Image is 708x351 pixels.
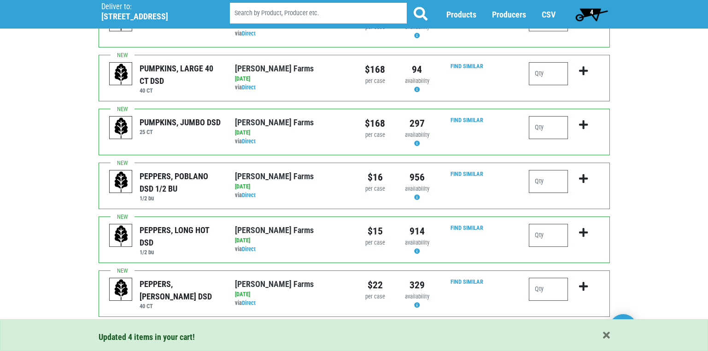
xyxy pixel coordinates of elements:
div: via [235,137,347,146]
div: PUMPKINS, JUMBO DSD [140,116,221,129]
a: Find Similar [451,117,483,123]
a: Direct [242,30,256,37]
a: Producers [492,10,526,19]
span: availability [405,131,429,138]
div: 956 [403,170,431,185]
a: Direct [242,299,256,306]
div: $168 [361,62,389,77]
div: [DATE] [235,182,347,191]
a: Find Similar [451,63,483,70]
a: Products [446,10,476,19]
div: PEPPERS, [PERSON_NAME] DSD [140,278,221,303]
input: Qty [529,170,568,193]
div: $15 [361,224,389,239]
a: [PERSON_NAME] Farms [235,64,314,73]
div: PEPPERS, LONG HOT DSD [140,224,221,249]
a: [PERSON_NAME] Farms [235,225,314,235]
a: Direct [242,138,256,145]
img: placeholder-variety-43d6402dacf2d531de610a020419775a.svg [110,224,133,247]
div: per case [361,77,389,86]
div: Updated 4 items in your cart! [99,331,610,343]
span: 4 [590,8,593,16]
div: [DATE] [235,290,347,299]
div: 297 [403,116,431,131]
div: via [235,83,347,92]
h6: 1/2 bu [140,195,221,202]
input: Qty [529,116,568,139]
a: [PERSON_NAME] Farms [235,171,314,181]
div: [DATE] [235,129,347,137]
h6: 40 CT [140,87,221,94]
a: Direct [242,246,256,252]
div: per case [361,239,389,247]
div: 94 [403,62,431,77]
div: $16 [361,170,389,185]
span: availability [405,185,429,192]
img: placeholder-variety-43d6402dacf2d531de610a020419775a.svg [110,63,133,86]
div: via [235,299,347,308]
input: Search by Product, Producer etc. [230,3,407,23]
a: Direct [242,84,256,91]
h5: [STREET_ADDRESS] [101,12,206,22]
img: placeholder-variety-43d6402dacf2d531de610a020419775a.svg [110,278,133,301]
div: per case [361,131,389,140]
h6: 25 CT [140,129,221,135]
div: via [235,29,347,38]
div: PUMPKINS, LARGE 40 CT DSD [140,62,221,87]
div: per case [361,292,389,301]
div: $168 [361,116,389,131]
div: 914 [403,224,431,239]
div: [DATE] [235,236,347,245]
a: Find Similar [451,170,483,177]
img: placeholder-variety-43d6402dacf2d531de610a020419775a.svg [110,117,133,140]
div: via [235,245,347,254]
input: Qty [529,278,568,301]
div: 329 [403,278,431,292]
a: [PERSON_NAME] Farms [235,117,314,127]
a: [PERSON_NAME] Farms [235,279,314,289]
input: Qty [529,62,568,85]
div: PEPPERS, POBLANO DSD 1/2 BU [140,170,221,195]
a: 4 [571,5,612,23]
div: via [235,191,347,200]
a: Find Similar [451,278,483,285]
span: availability [405,239,429,246]
span: availability [405,77,429,84]
div: per case [361,185,389,193]
a: Direct [242,192,256,199]
div: [DATE] [235,75,347,83]
h6: 1/2 bu [140,249,221,256]
a: CSV [542,10,556,19]
p: Deliver to: [101,2,206,12]
img: placeholder-variety-43d6402dacf2d531de610a020419775a.svg [110,170,133,193]
div: $22 [361,278,389,292]
span: availability [405,293,429,300]
h6: 40 CT [140,303,221,310]
input: Qty [529,224,568,247]
a: Find Similar [451,224,483,231]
